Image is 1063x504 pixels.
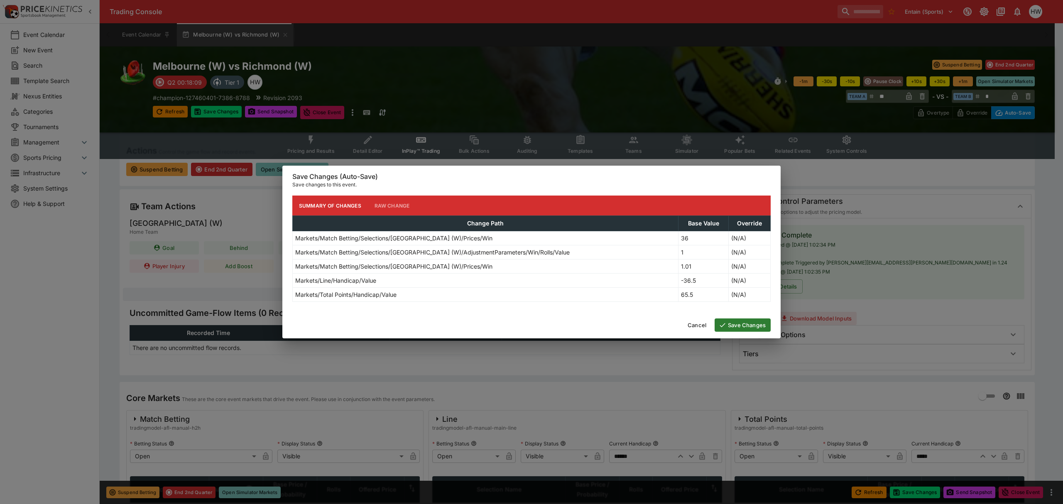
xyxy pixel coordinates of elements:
td: 36 [678,231,729,245]
td: (N/A) [729,274,771,288]
p: Markets/Total Points/Handicap/Value [295,290,397,299]
td: 1.01 [678,259,729,274]
p: Markets/Match Betting/Selections/[GEOGRAPHIC_DATA] (W)/AdjustmentParameters/Win/Rolls/Value [295,248,570,257]
td: (N/A) [729,288,771,302]
p: Save changes to this event. [292,181,771,189]
button: Summary of Changes [292,196,368,215]
td: (N/A) [729,259,771,274]
td: (N/A) [729,245,771,259]
p: Markets/Match Betting/Selections/[GEOGRAPHIC_DATA] (W)/Prices/Win [295,262,492,271]
button: Raw Change [368,196,416,215]
td: -36.5 [678,274,729,288]
th: Override [729,216,771,231]
p: Markets/Match Betting/Selections/[GEOGRAPHIC_DATA] (W)/Prices/Win [295,234,492,242]
p: Markets/Line/Handicap/Value [295,276,376,285]
button: Cancel [683,318,711,332]
td: 1 [678,245,729,259]
th: Change Path [293,216,678,231]
button: Save Changes [715,318,771,332]
td: 65.5 [678,288,729,302]
td: (N/A) [729,231,771,245]
h6: Save Changes (Auto-Save) [292,172,771,181]
th: Base Value [678,216,729,231]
